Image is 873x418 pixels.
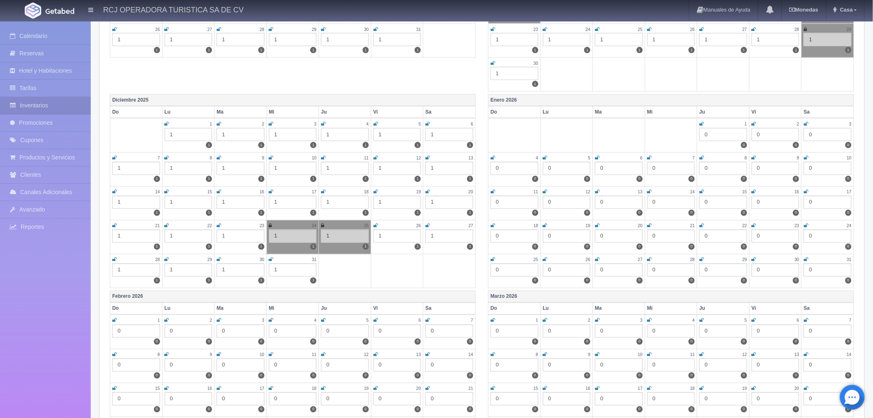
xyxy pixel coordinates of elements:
[741,142,747,148] label: 0
[425,230,473,243] div: 1
[593,106,645,118] th: Ma
[269,264,317,277] div: 1
[595,264,643,277] div: 0
[258,339,264,345] label: 0
[532,176,538,182] label: 0
[491,392,538,406] div: 0
[269,325,317,338] div: 0
[797,156,800,161] small: 9
[469,190,473,195] small: 20
[154,176,160,182] label: 1
[154,406,160,413] label: 0
[584,278,590,284] label: 0
[206,142,212,148] label: 1
[310,244,316,250] label: 1
[647,392,695,406] div: 0
[467,373,473,379] label: 0
[543,392,591,406] div: 0
[258,406,264,413] label: 0
[206,406,212,413] label: 0
[741,47,747,53] label: 1
[584,406,590,413] label: 0
[467,406,473,413] label: 0
[165,230,212,243] div: 1
[637,47,643,53] label: 1
[543,264,591,277] div: 0
[425,359,473,372] div: 0
[752,196,800,209] div: 0
[158,156,160,161] small: 7
[217,196,264,209] div: 1
[110,95,476,107] th: Diciembre 2025
[647,359,695,372] div: 0
[269,162,317,175] div: 1
[258,142,264,148] label: 1
[699,392,747,406] div: 0
[415,406,421,413] label: 0
[491,33,538,46] div: 1
[845,244,852,250] label: 0
[310,47,316,53] label: 1
[689,406,695,413] label: 0
[319,106,371,118] th: Ju
[154,244,160,250] label: 1
[804,392,852,406] div: 0
[269,196,317,209] div: 1
[364,190,368,195] small: 18
[415,244,421,250] label: 1
[260,190,264,195] small: 16
[162,106,215,118] th: Lu
[110,106,163,118] th: Do
[793,339,799,345] label: 0
[845,373,852,379] label: 0
[373,196,421,209] div: 1
[640,156,643,161] small: 6
[584,176,590,182] label: 0
[165,33,212,46] div: 1
[845,47,852,53] label: 1
[741,210,747,216] label: 0
[793,142,799,148] label: 0
[741,406,747,413] label: 0
[588,156,590,161] small: 5
[637,210,643,216] label: 0
[154,47,160,53] label: 1
[690,27,695,32] small: 26
[802,106,854,118] th: Sa
[741,339,747,345] label: 0
[112,392,160,406] div: 0
[471,122,473,126] small: 6
[804,325,852,338] div: 0
[217,230,264,243] div: 1
[689,278,695,284] label: 0
[491,196,538,209] div: 0
[845,210,852,216] label: 0
[532,373,538,379] label: 0
[647,264,695,277] div: 0
[467,176,473,182] label: 1
[543,33,591,46] div: 1
[217,162,264,175] div: 1
[488,106,541,118] th: Do
[595,359,643,372] div: 0
[491,325,538,338] div: 0
[154,339,160,345] label: 0
[532,244,538,250] label: 0
[789,7,818,13] b: Monedas
[321,196,369,209] div: 1
[321,392,369,406] div: 0
[260,27,264,32] small: 28
[689,244,695,250] label: 0
[532,278,538,284] label: 0
[637,244,643,250] label: 0
[312,27,316,32] small: 29
[269,33,317,46] div: 1
[533,27,538,32] small: 23
[693,156,695,161] small: 7
[647,33,695,46] div: 1
[491,67,538,80] div: 1
[217,392,264,406] div: 0
[364,156,368,161] small: 11
[366,122,369,126] small: 4
[208,190,212,195] small: 15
